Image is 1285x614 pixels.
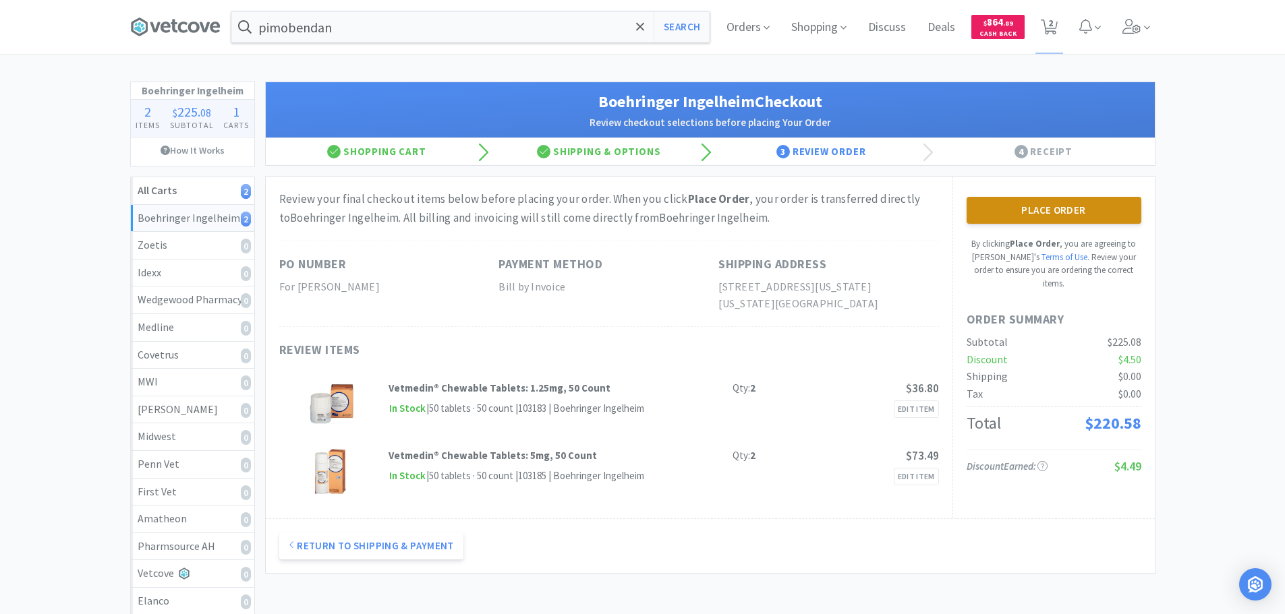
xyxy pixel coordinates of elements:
[138,183,177,197] strong: All Carts
[967,197,1141,224] button: Place Order
[718,255,826,274] h1: Shipping Address
[967,237,1141,290] p: By clicking , you are agreeing to [PERSON_NAME]'s . Review your order to ensure you are ordering ...
[165,105,219,119] div: .
[1118,387,1141,400] span: $0.00
[131,396,254,424] a: [PERSON_NAME]0
[710,138,933,165] div: Review Order
[138,291,248,309] div: Wedgewood Pharmacy
[131,82,254,100] h1: Boehringer Ingelheim
[241,321,251,336] i: 0
[131,505,254,533] a: Amatheon0
[1108,335,1141,348] span: $225.08
[241,184,251,199] i: 2
[307,380,354,427] img: 798b9ccb762045ac885a58be9364538c_132525.jpeg
[389,449,597,462] strong: Vetmedin® Chewable Tablets: 5mg, 50 Count
[241,348,251,363] i: 0
[1239,568,1272,601] div: Open Intercom Messenger
[979,30,1017,39] span: Cash Back
[776,145,790,158] span: 3
[177,103,198,120] span: 225
[279,255,347,274] h1: PO Number
[131,533,254,561] a: Pharmsource AH0
[1041,251,1087,263] a: Terms of Use
[131,232,254,259] a: Zoetis0
[426,402,513,415] span: | 50 tablets · 50 count
[241,239,251,253] i: 0
[983,19,987,28] span: $
[1010,238,1060,249] strong: Place Order
[138,210,248,227] div: Boehringer Ingelheim
[131,205,254,233] a: Boehringer Ingelheim2
[241,540,251,555] i: 0
[389,381,610,394] strong: Vetmedin® Chewable Tablets: 1.25mg, 50 Count
[241,485,251,500] i: 0
[241,567,251,582] i: 0
[131,259,254,287] a: Idexx0
[894,468,939,485] a: Edit Item
[718,295,938,313] h2: [US_STATE][GEOGRAPHIC_DATA]
[307,448,354,495] img: 70d24b04cfa3450ca98a1aeb92c548f9_132528.jpeg
[1118,369,1141,383] span: $0.00
[498,278,718,296] h2: Bill by Invoice
[131,423,254,451] a: Midwest0
[138,401,248,419] div: [PERSON_NAME]
[231,11,710,42] input: Search by item, sku, manufacturer, ingredient, size...
[967,334,1008,351] div: Subtotal
[1114,458,1141,474] span: $4.49
[932,138,1155,165] div: Receipt
[967,386,983,403] div: Tax
[241,594,251,609] i: 0
[131,177,254,205] a: All Carts2
[241,212,251,226] i: 2
[922,22,961,34] a: Deals
[906,448,939,463] span: $73.49
[750,381,755,394] strong: 2
[1015,145,1028,158] span: 4
[389,400,426,417] span: In Stock
[688,191,750,206] strong: Place Order
[983,16,1013,28] span: 864
[241,430,251,445] i: 0
[967,410,1001,436] div: Total
[967,351,1008,369] div: Discount
[138,456,248,473] div: Penn Vet
[241,266,251,281] i: 0
[513,468,644,484] div: | 103185 | Boehringer Ingelheim
[138,264,248,282] div: Idexx
[241,375,251,390] i: 0
[513,400,644,417] div: | 103183 | Boehringer Ingelheim
[131,342,254,369] a: Covetrus0
[967,460,1048,472] span: Discount Earned:
[279,115,1141,131] h2: Review checkout selections before placing Your Order
[200,106,211,119] span: 08
[426,469,513,482] span: | 50 tablets · 50 count
[241,293,251,308] i: 0
[138,428,248,446] div: Midwest
[165,119,219,131] h4: Subtotal
[131,451,254,479] a: Penn Vet0
[138,565,248,582] div: Vetcove
[967,310,1141,330] h1: Order Summary
[906,381,939,396] span: $36.80
[1003,19,1013,28] span: . 89
[233,103,239,120] span: 1
[389,468,426,485] span: In Stock
[131,314,254,342] a: Medline0
[733,448,755,464] div: Qty:
[241,512,251,527] i: 0
[131,119,165,131] h4: Items
[138,319,248,336] div: Medline
[241,403,251,418] i: 0
[750,449,755,462] strong: 2
[279,190,939,226] div: Review your final checkout items below before placing your order. When you click , your order is ...
[279,278,499,296] h2: For [PERSON_NAME]
[498,255,602,274] h1: Payment Method
[654,11,710,42] button: Search
[138,346,248,364] div: Covetrus
[138,237,248,254] div: Zoetis
[131,560,254,588] a: Vetcove0
[279,89,1141,115] h1: Boehringer Ingelheim Checkout
[219,119,254,131] h4: Carts
[138,483,248,501] div: First Vet
[241,458,251,472] i: 0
